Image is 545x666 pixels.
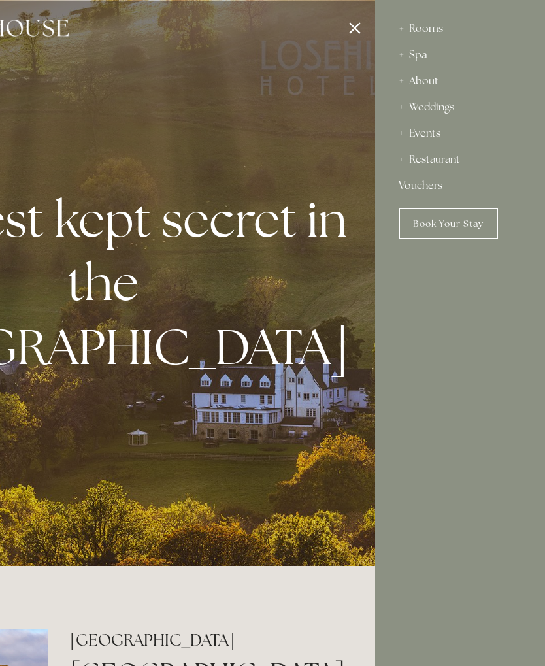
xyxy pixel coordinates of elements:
a: Vouchers [399,173,521,199]
div: Events [399,120,521,146]
div: Weddings [399,94,521,120]
div: Restaurant [399,146,521,173]
div: Spa [399,42,521,68]
a: Book Your Stay [399,208,498,239]
div: Rooms [399,16,521,42]
div: About [399,68,521,94]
